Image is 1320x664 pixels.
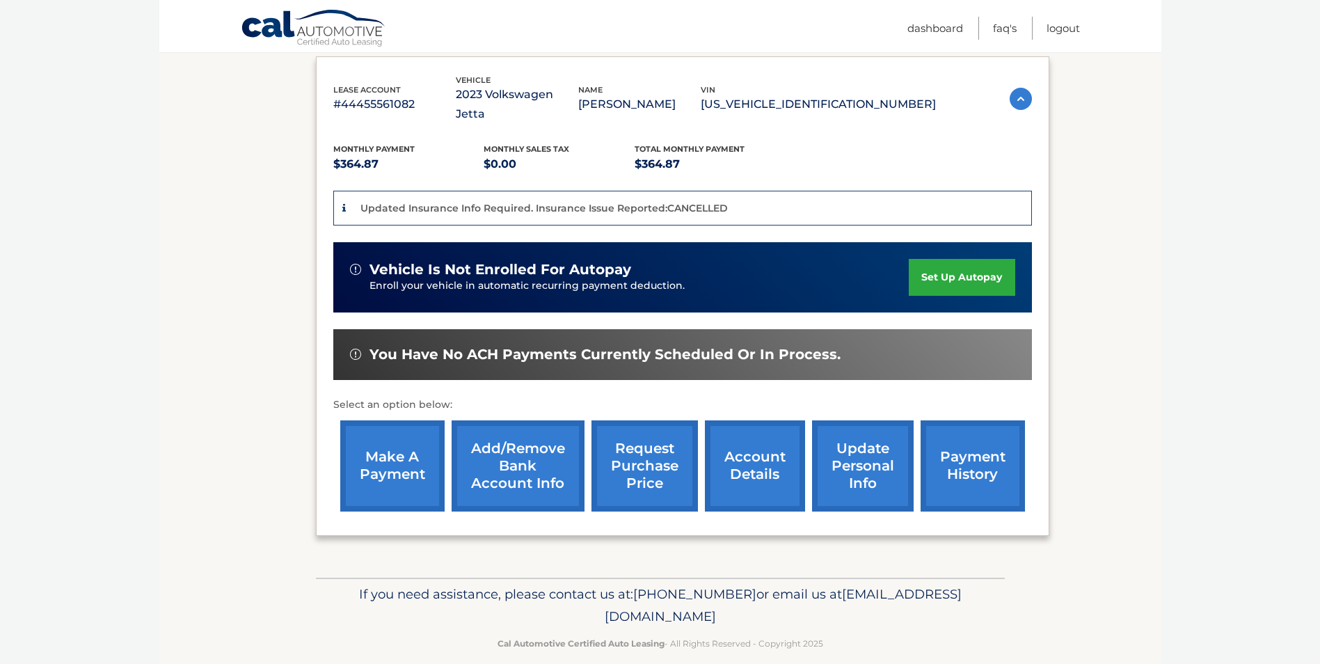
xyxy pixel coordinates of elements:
p: #44455561082 [333,95,456,114]
span: Total Monthly Payment [635,144,745,154]
a: Add/Remove bank account info [452,420,585,512]
span: vehicle is not enrolled for autopay [369,261,631,278]
a: Logout [1047,17,1080,40]
a: Dashboard [907,17,963,40]
span: vin [701,85,715,95]
p: If you need assistance, please contact us at: or email us at [325,583,996,628]
a: payment history [921,420,1025,512]
p: [US_VEHICLE_IDENTIFICATION_NUMBER] [701,95,936,114]
p: $364.87 [333,155,484,174]
span: Monthly Payment [333,144,415,154]
span: name [578,85,603,95]
img: accordion-active.svg [1010,88,1032,110]
p: Updated Insurance Info Required. Insurance Issue Reported:CANCELLED [360,202,728,214]
p: - All Rights Reserved - Copyright 2025 [325,636,996,651]
a: request purchase price [591,420,698,512]
img: alert-white.svg [350,349,361,360]
p: Enroll your vehicle in automatic recurring payment deduction. [369,278,909,294]
span: lease account [333,85,401,95]
a: account details [705,420,805,512]
strong: Cal Automotive Certified Auto Leasing [498,638,665,649]
span: Monthly sales Tax [484,144,569,154]
p: Select an option below: [333,397,1032,413]
span: [PHONE_NUMBER] [633,586,756,602]
a: set up autopay [909,259,1015,296]
img: alert-white.svg [350,264,361,275]
a: FAQ's [993,17,1017,40]
a: Cal Automotive [241,9,387,49]
p: $364.87 [635,155,786,174]
span: You have no ACH payments currently scheduled or in process. [369,346,841,363]
p: [PERSON_NAME] [578,95,701,114]
a: update personal info [812,420,914,512]
span: vehicle [456,75,491,85]
p: $0.00 [484,155,635,174]
a: make a payment [340,420,445,512]
p: 2023 Volkswagen Jetta [456,85,578,124]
